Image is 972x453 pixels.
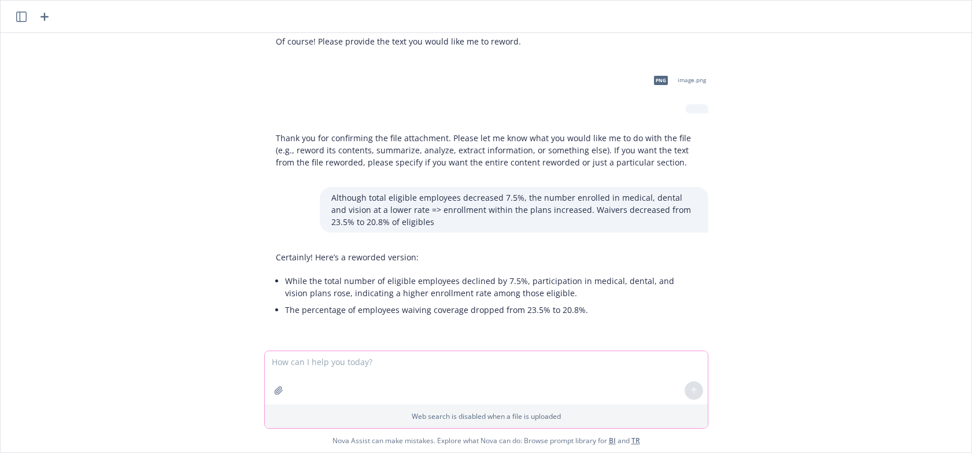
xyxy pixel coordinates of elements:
[276,132,697,168] p: Thank you for confirming the file attachment. Please let me know what you would like me to do wit...
[5,429,967,452] span: Nova Assist can make mistakes. Explore what Nova can do: Browse prompt library for and
[646,66,708,95] div: pngimage.png
[631,436,640,445] a: TR
[272,411,701,421] p: Web search is disabled when a file is uploaded
[678,76,706,84] span: image.png
[285,272,697,301] li: While the total number of eligible employees declined by 7.5%, participation in medical, dental, ...
[609,436,616,445] a: BI
[331,191,697,228] p: Although total eligible employees decreased 7.5%, the number enrolled in medical, dental and visi...
[285,301,697,318] li: The percentage of employees waiving coverage dropped from 23.5% to 20.8%.
[276,35,521,47] p: Of course! Please provide the text you would like me to reword.
[276,251,697,263] p: Certainly! Here’s a reworded version:
[654,76,668,84] span: png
